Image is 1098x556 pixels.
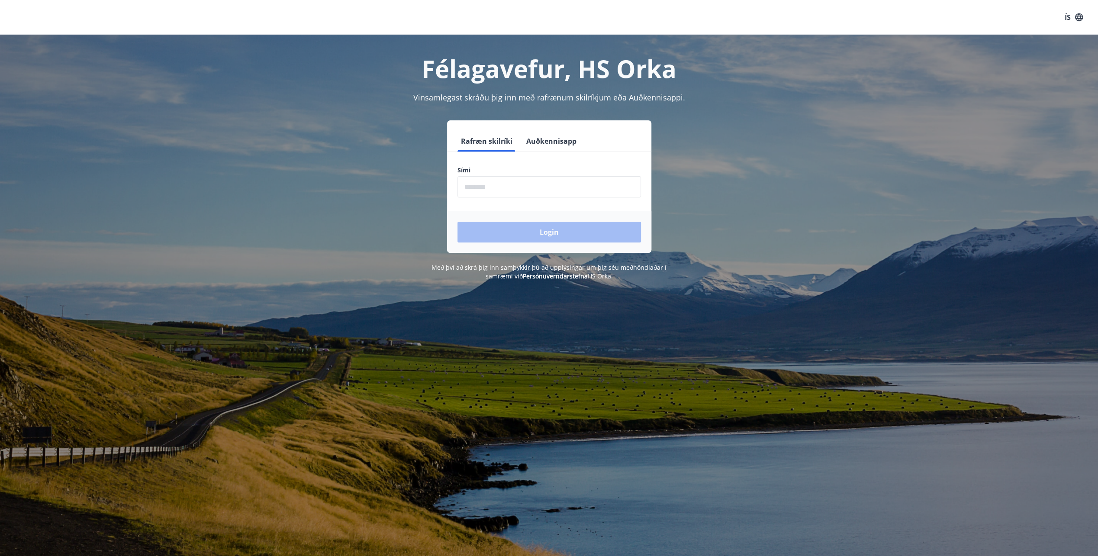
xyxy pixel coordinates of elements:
[523,131,580,152] button: Auðkennisapp
[457,166,641,175] label: Sími
[457,131,516,152] button: Rafræn skilríki
[431,263,667,280] span: Með því að skrá þig inn samþykkir þú að upplýsingar um þig séu meðhöndlaðar í samræmi við HS Orka.
[1060,10,1088,25] button: ÍS
[413,92,685,103] span: Vinsamlegast skráðu þig inn með rafrænum skilríkjum eða Auðkennisappi.
[523,272,588,280] a: Persónuverndarstefna
[248,52,850,85] h1: Félagavefur, HS Orka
